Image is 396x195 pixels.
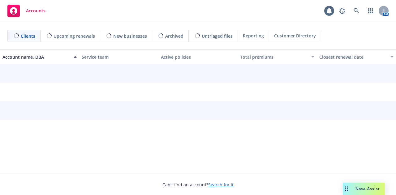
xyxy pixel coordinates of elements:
span: Can't find an account? [162,181,234,188]
a: Switch app [364,5,377,17]
div: Total premiums [240,54,308,60]
span: Untriaged files [202,33,233,39]
a: Report a Bug [336,5,348,17]
span: Reporting [243,32,264,39]
button: Total premiums [238,49,317,64]
button: Closest renewal date [317,49,396,64]
a: Search for it [208,182,234,188]
button: Nova Assist [343,183,385,195]
span: Nova Assist [355,186,380,191]
div: Closest renewal date [319,54,387,60]
div: Service team [82,54,156,60]
span: Accounts [26,8,45,13]
div: Drag to move [343,183,351,195]
div: Account name, DBA [2,54,70,60]
span: Upcoming renewals [54,33,95,39]
span: Archived [165,33,183,39]
a: Search [350,5,363,17]
span: Clients [21,33,35,39]
a: Accounts [5,2,48,19]
div: Active policies [161,54,235,60]
span: Customer Directory [274,32,316,39]
span: New businesses [113,33,147,39]
button: Service team [79,49,158,64]
button: Active policies [158,49,238,64]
